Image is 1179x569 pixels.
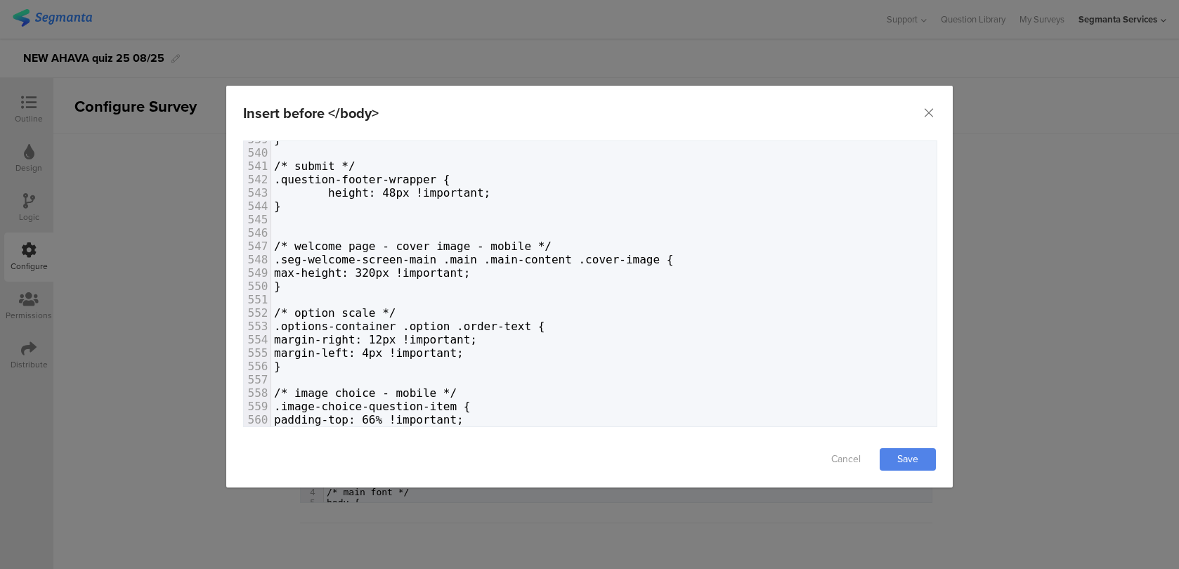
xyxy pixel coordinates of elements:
[274,240,552,253] span: /* welcome page - cover image - mobile */
[244,306,271,320] div: 552
[244,293,271,306] div: 551
[244,386,271,400] div: 558
[274,320,545,333] span: .options-container .option .order-text {
[274,253,673,266] span: .seg-welcome-screen-main .main .main-content .cover-image {
[274,280,281,293] span: }
[818,448,874,471] a: Cancel
[244,240,271,253] div: 547
[244,413,271,426] div: 560
[274,186,490,200] span: height: 48px !important;
[244,360,271,373] div: 556
[244,200,271,213] div: 544
[244,253,271,266] div: 548
[244,400,271,413] div: 559
[880,448,936,471] a: Save
[244,186,271,200] div: 543
[244,159,271,173] div: 541
[244,280,271,293] div: 550
[922,106,936,120] button: Close
[243,103,379,124] div: Insert before </body>
[274,173,450,186] span: .question-footer-wrapper {
[244,373,271,386] div: 557
[244,320,271,333] div: 553
[274,266,470,280] span: max-height: 320px !important;
[244,173,271,186] div: 542
[274,346,464,360] span: margin-left: 4px !important;
[244,266,271,280] div: 549
[244,213,271,226] div: 545
[274,413,464,426] span: padding-top: 66% !important;
[274,306,396,320] span: /* option scale */
[244,146,271,159] div: 540
[244,226,271,240] div: 546
[274,386,457,400] span: /* image choice - mobile */
[274,333,477,346] span: margin-right: 12px !important;
[274,400,470,413] span: .image-choice-question-item {
[226,86,953,488] div: dialog
[244,346,271,360] div: 555
[274,200,281,213] span: }
[274,159,356,173] span: /* submit */
[274,360,281,373] span: }
[244,333,271,346] div: 554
